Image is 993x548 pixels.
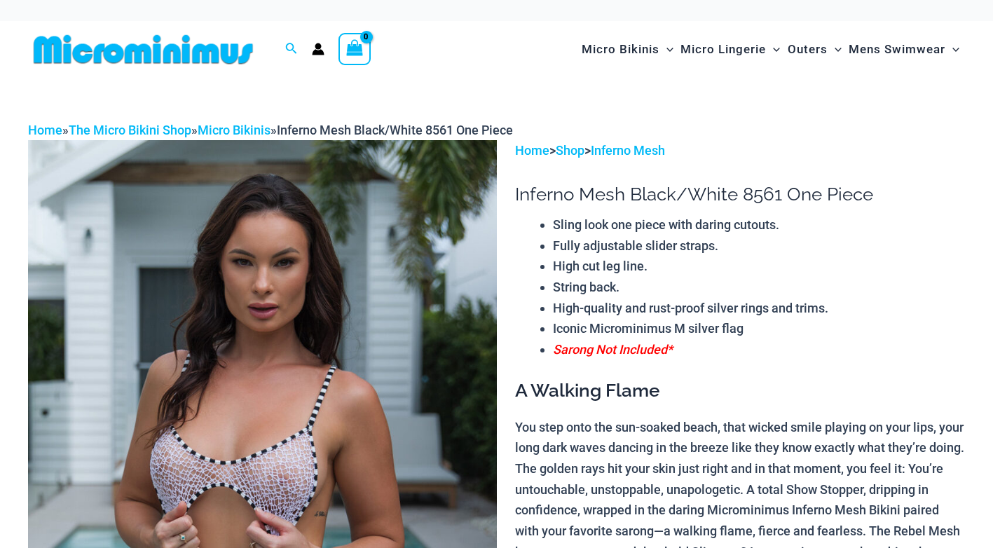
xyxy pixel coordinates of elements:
[788,32,828,67] span: Outers
[312,43,324,55] a: Account icon link
[845,28,963,71] a: Mens SwimwearMenu ToggleMenu Toggle
[659,32,673,67] span: Menu Toggle
[680,32,766,67] span: Micro Lingerie
[69,123,191,137] a: The Micro Bikini Shop
[553,214,965,235] li: Sling look one piece with daring cutouts.
[677,28,783,71] a: Micro LingerieMenu ToggleMenu Toggle
[515,379,965,403] h3: A Walking Flame
[945,32,959,67] span: Menu Toggle
[515,184,965,205] h1: Inferno Mesh Black/White 8561 One Piece
[553,318,965,339] li: Iconic Microminimus M silver flag
[28,123,62,137] a: Home
[28,34,259,65] img: MM SHOP LOGO FLAT
[28,123,513,137] span: » » »
[591,143,665,158] a: Inferno Mesh
[784,28,845,71] a: OutersMenu ToggleMenu Toggle
[285,41,298,58] a: Search icon link
[553,298,965,319] li: High-quality and rust-proof silver rings and trims.
[553,235,965,256] li: Fully adjustable slider straps.
[766,32,780,67] span: Menu Toggle
[515,143,549,158] a: Home
[849,32,945,67] span: Mens Swimwear
[338,33,371,65] a: View Shopping Cart, empty
[553,256,965,277] li: High cut leg line.
[198,123,270,137] a: Micro Bikinis
[277,123,513,137] span: Inferno Mesh Black/White 8561 One Piece
[556,143,584,158] a: Shop
[578,28,677,71] a: Micro BikinisMenu ToggleMenu Toggle
[553,277,965,298] li: String back.
[553,342,673,357] span: Sarong Not Included*
[515,140,965,161] p: > >
[582,32,659,67] span: Micro Bikinis
[828,32,842,67] span: Menu Toggle
[576,26,965,73] nav: Site Navigation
